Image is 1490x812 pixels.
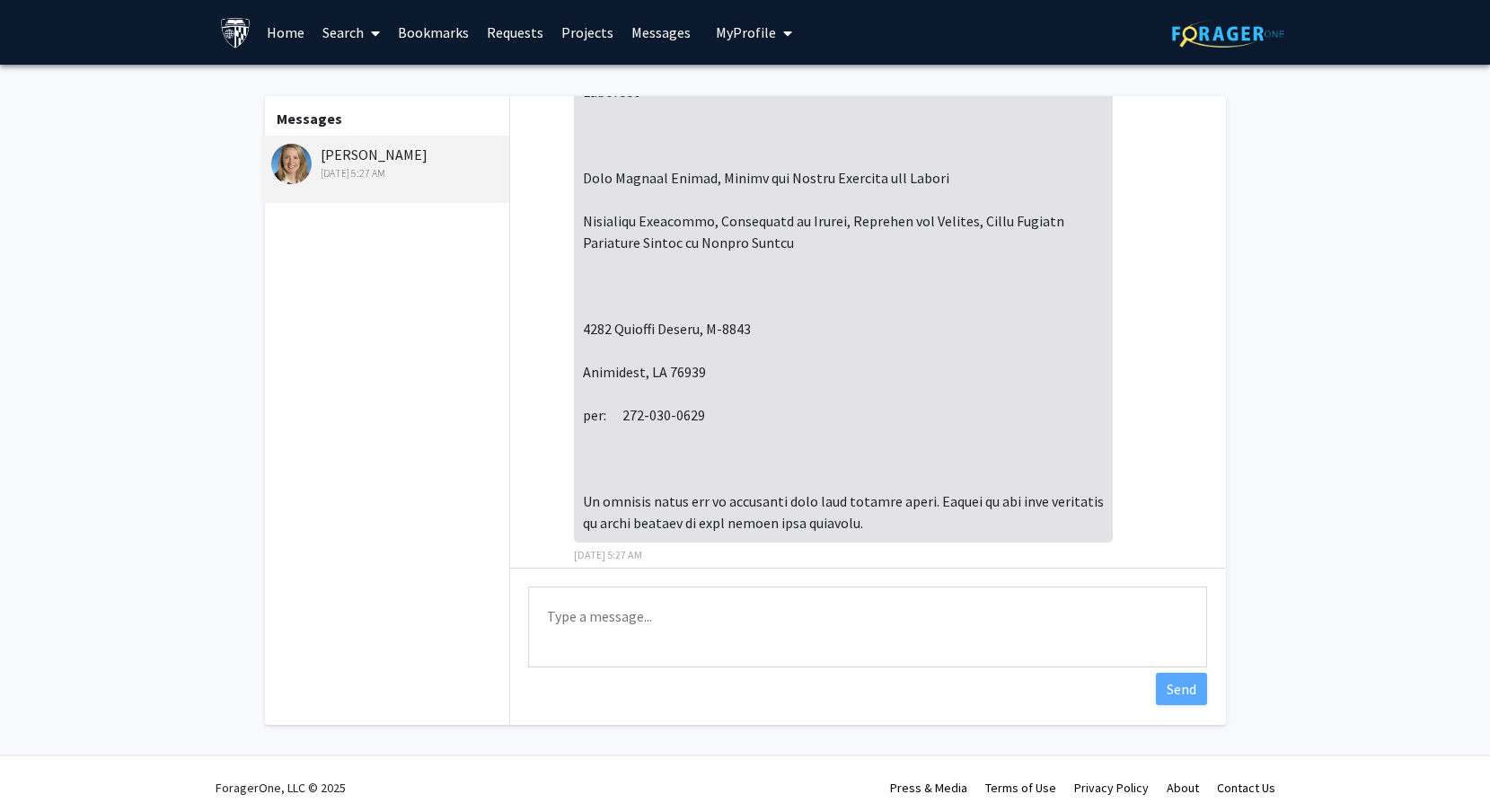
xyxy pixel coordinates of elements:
[1074,780,1149,796] a: Privacy Policy
[622,1,700,64] a: Messages
[890,780,967,796] a: Press & Media
[389,1,478,64] a: Bookmarks
[478,1,552,64] a: Requests
[258,1,313,64] a: Home
[1167,780,1199,796] a: About
[1217,780,1275,796] a: Contact Us
[1156,673,1207,705] button: Send
[271,144,506,181] div: [PERSON_NAME]
[716,23,776,41] span: My Profile
[277,110,342,128] b: Messages
[1172,20,1284,48] img: ForagerOne Logo
[220,17,251,49] img: Johns Hopkins University Logo
[271,165,506,181] div: [DATE] 5:27 AM
[13,731,76,799] iframe: Chat
[528,587,1207,667] textarea: Message
[552,1,622,64] a: Projects
[574,548,642,561] span: [DATE] 5:27 AM
[985,780,1056,796] a: Terms of Use
[313,1,389,64] a: Search
[271,144,312,184] img: Leticia Ryan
